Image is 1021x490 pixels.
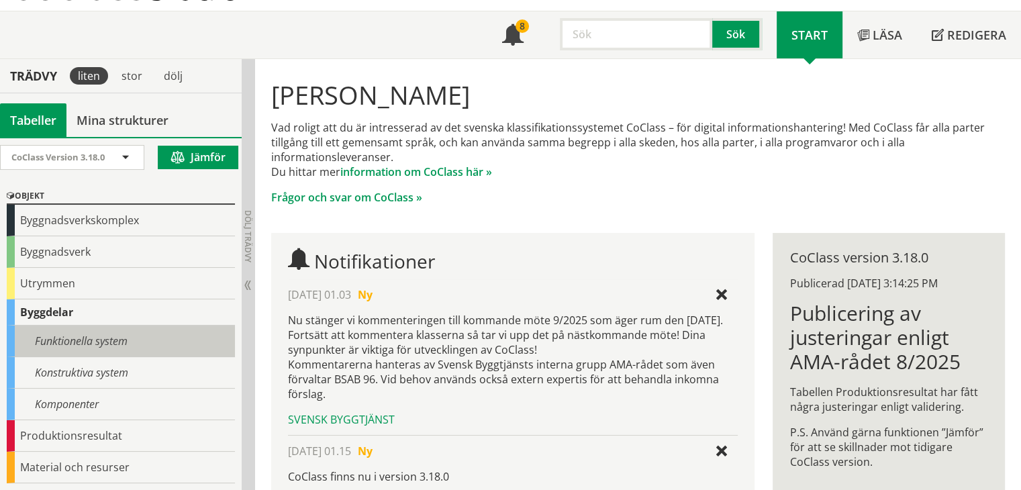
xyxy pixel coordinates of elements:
button: Sök [712,18,762,50]
div: 8 [516,19,529,33]
span: Dölj trädvy [242,210,254,262]
div: liten [70,67,108,85]
span: Notifikationer [502,26,524,47]
div: Byggdelar [7,299,235,326]
span: [DATE] 01.15 [288,444,351,458]
div: Produktionsresultat [7,420,235,452]
div: Utrymmen [7,268,235,299]
a: Mina strukturer [66,103,179,137]
span: Start [791,27,828,43]
div: Byggnadsverkskomplex [7,205,235,236]
p: CoClass finns nu i version 3.18.0 [288,469,738,484]
div: stor [113,67,150,85]
input: Sök [560,18,712,50]
div: Funktionella system [7,326,235,357]
div: Material och resurser [7,452,235,483]
span: Ny [358,287,373,302]
p: Vad roligt att du är intresserad av det svenska klassifikationssystemet CoClass – för digital inf... [271,120,1006,179]
span: Notifikationer [314,248,435,274]
div: Objekt [7,189,235,205]
div: Konstruktiva system [7,357,235,389]
a: Frågor och svar om CoClass » [271,190,422,205]
h1: Publicering av justeringar enligt AMA-rådet 8/2025 [790,301,987,374]
a: information om CoClass här » [340,164,492,179]
div: dölj [156,67,191,85]
p: Tabellen Produktionsresultat har fått några justeringar enligt validering. [790,385,987,414]
p: Nu stänger vi kommenteringen till kommande möte 9/2025 som äger rum den [DATE]. Fortsätt att komm... [288,313,738,401]
a: Läsa [842,11,917,58]
span: Läsa [873,27,902,43]
div: Byggnadsverk [7,236,235,268]
div: CoClass version 3.18.0 [790,250,987,265]
div: Komponenter [7,389,235,420]
span: Redigera [947,27,1006,43]
p: P.S. Använd gärna funktionen ”Jämför” för att se skillnader mot tidigare CoClass version. [790,425,987,469]
a: 8 [487,11,538,58]
div: Publicerad [DATE] 3:14:25 PM [790,276,987,291]
button: Jämför [158,146,238,169]
span: [DATE] 01.03 [288,287,351,302]
div: Trädvy [3,68,64,83]
h1: [PERSON_NAME] [271,80,1006,109]
span: Ny [358,444,373,458]
span: CoClass Version 3.18.0 [11,151,105,163]
div: Svensk Byggtjänst [288,412,738,427]
a: Start [777,11,842,58]
a: Redigera [917,11,1021,58]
